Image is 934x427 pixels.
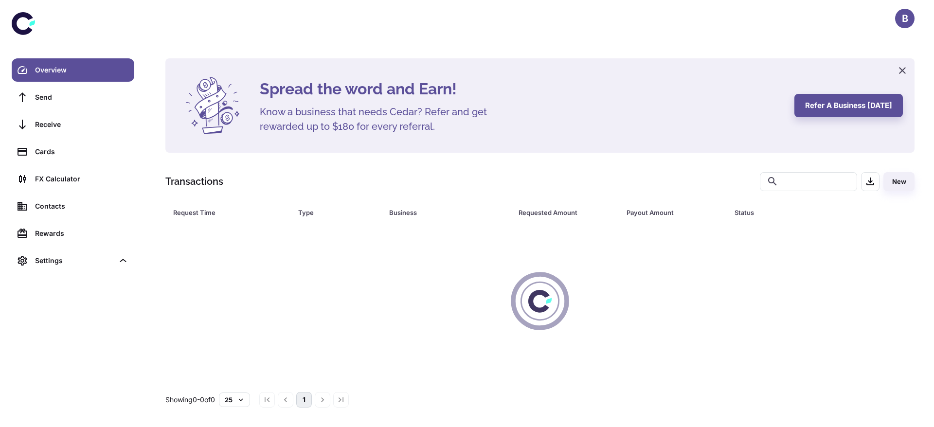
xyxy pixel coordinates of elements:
div: Rewards [35,228,128,239]
div: Status [735,206,862,219]
span: Request Time [173,206,287,219]
span: Requested Amount [519,206,615,219]
button: 25 [219,392,250,407]
div: Receive [35,119,128,130]
nav: pagination navigation [258,392,350,408]
h4: Spread the word and Earn! [260,77,783,101]
a: Cards [12,140,134,163]
a: Rewards [12,222,134,245]
div: Settings [12,249,134,272]
span: Payout Amount [627,206,723,219]
h1: Transactions [165,174,223,189]
div: Cards [35,146,128,157]
h5: Know a business that needs Cedar? Refer and get rewarded up to $180 for every referral. [260,105,503,134]
div: Type [298,206,364,219]
p: Showing 0-0 of 0 [165,394,215,405]
div: Payout Amount [627,206,710,219]
span: Type [298,206,377,219]
div: Settings [35,255,114,266]
div: Overview [35,65,128,75]
button: Refer a business [DATE] [794,94,903,117]
span: Status [735,206,874,219]
a: Overview [12,58,134,82]
a: Send [12,86,134,109]
button: New [883,172,915,191]
a: FX Calculator [12,167,134,191]
button: page 1 [296,392,312,408]
button: B [895,9,915,28]
div: FX Calculator [35,174,128,184]
a: Contacts [12,195,134,218]
a: Receive [12,113,134,136]
div: Requested Amount [519,206,602,219]
div: Request Time [173,206,274,219]
div: Contacts [35,201,128,212]
div: Send [35,92,128,103]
